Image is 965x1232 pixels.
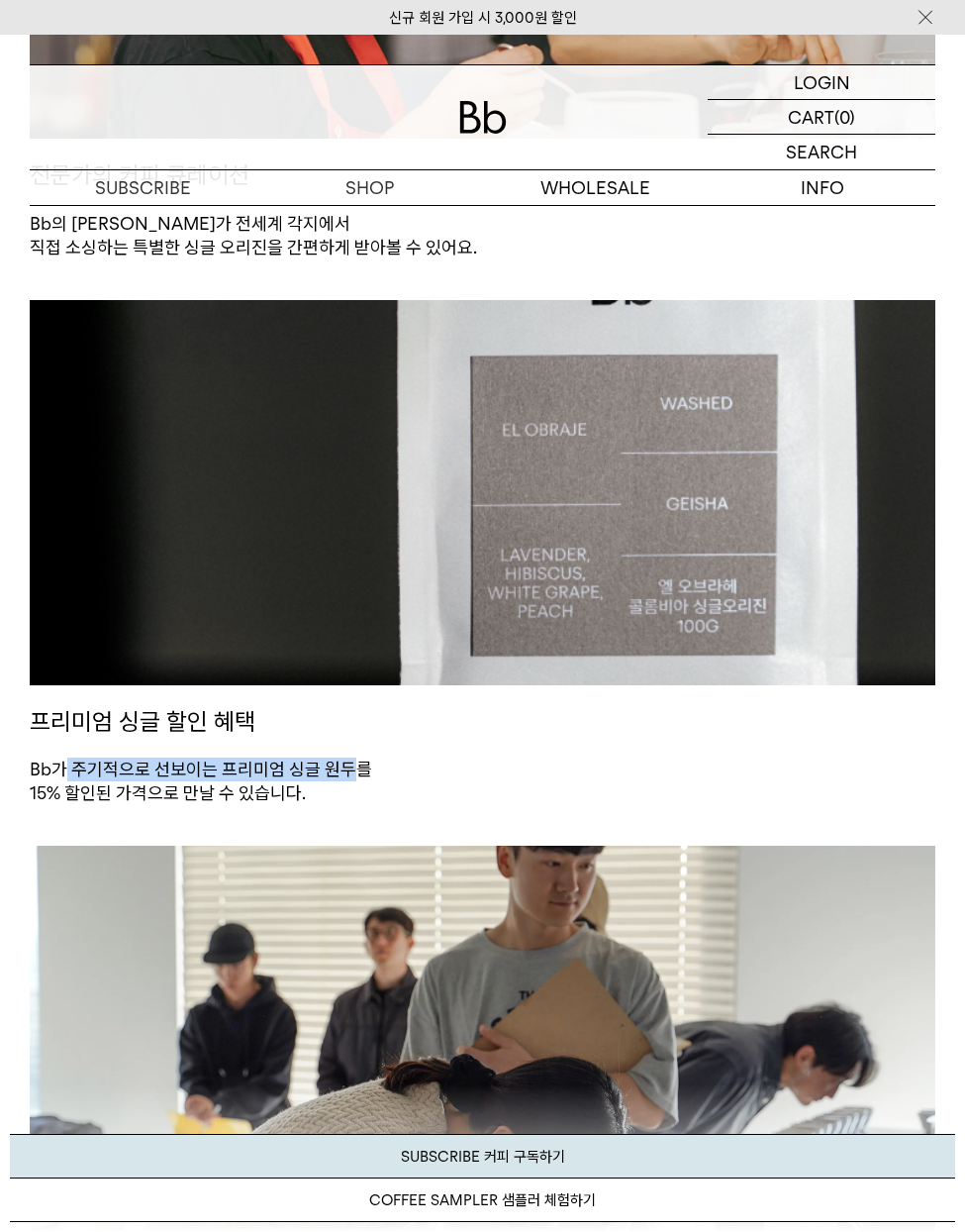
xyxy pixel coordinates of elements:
[708,100,935,135] a: CART (0)
[30,300,935,685] img: 더 가까운 커피 가이드
[708,65,935,100] a: LOGIN
[30,212,935,260] p: Bb의 [PERSON_NAME]가 전세계 각지에서 직접 소싱하는 특별한 싱글 오리진을 간편하게 받아볼 수 있어요.
[788,100,834,134] p: CART
[30,685,935,759] p: 프리미엄 싱글 할인 혜택
[483,170,710,205] p: WHOLESALE
[30,170,256,205] a: SUBSCRIBE
[10,1179,955,1222] a: COFFEE SAMPLER 샘플러 체험하기
[30,846,935,1231] img: 커스텀 가능한 구독
[30,758,935,806] p: Bb가 주기적으로 선보이는 프리미엄 싱글 원두를 15% 할인된 가격으로 만날 수 있습니다.
[256,170,483,205] a: SHOP
[794,65,850,99] p: LOGIN
[709,170,935,205] p: INFO
[786,135,857,169] p: SEARCH
[834,100,855,134] p: (0)
[459,101,507,134] img: 로고
[10,1134,955,1179] a: SUBSCRIBE 커피 구독하기
[389,9,577,27] a: 신규 회원 가입 시 3,000원 할인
